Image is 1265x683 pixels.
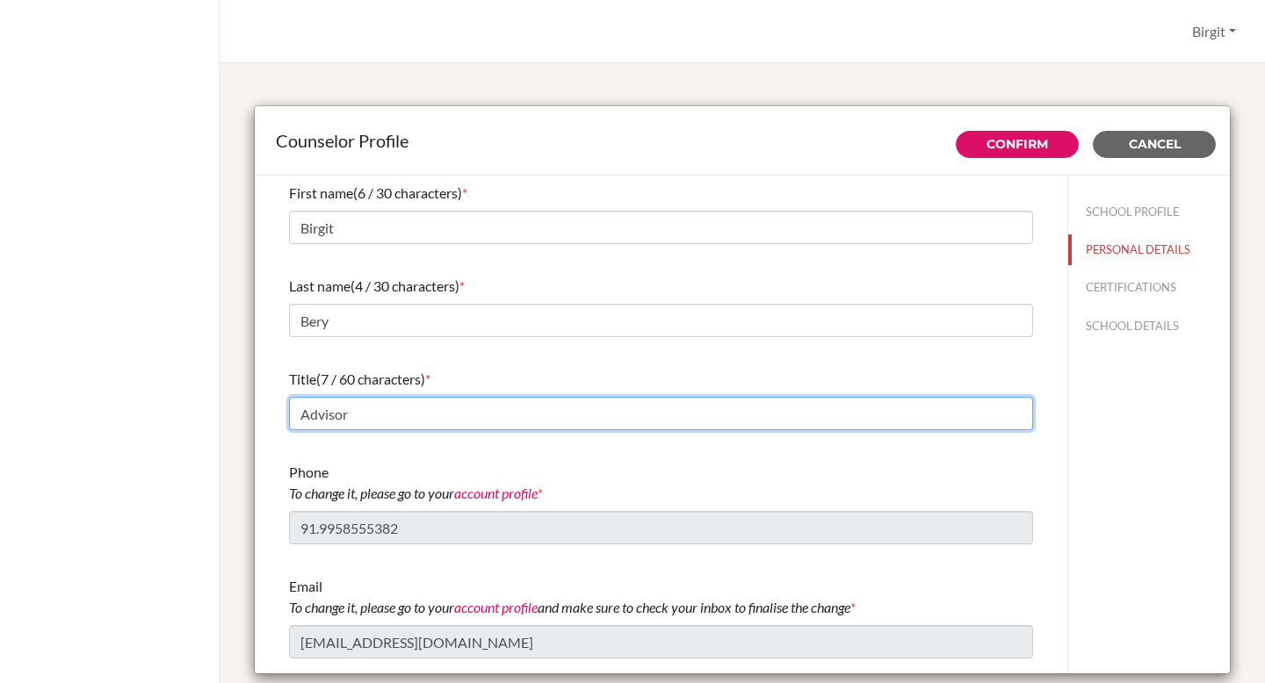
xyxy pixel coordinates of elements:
[454,485,538,501] a: account profile
[289,277,351,294] span: Last name
[289,578,850,615] span: Email
[276,127,1209,154] div: Counselor Profile
[454,599,538,615] a: account profile
[316,370,425,387] span: (7 / 60 characters)
[351,277,459,294] span: (4 / 30 characters)
[289,370,316,387] span: Title
[1068,272,1230,303] button: CERTIFICATIONS
[289,464,538,501] span: Phone
[353,184,462,201] span: (6 / 30 characters)
[1068,197,1230,227] button: SCHOOL PROFILE
[1068,311,1230,341] button: SCHOOL DETAILS
[289,485,538,501] i: To change it, please go to your
[1068,234,1230,265] button: PERSONAL DETAILS
[289,184,353,201] span: First name
[1184,15,1244,48] button: Birgit
[289,599,850,615] i: To change it, please go to your and make sure to check your inbox to finalise the change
